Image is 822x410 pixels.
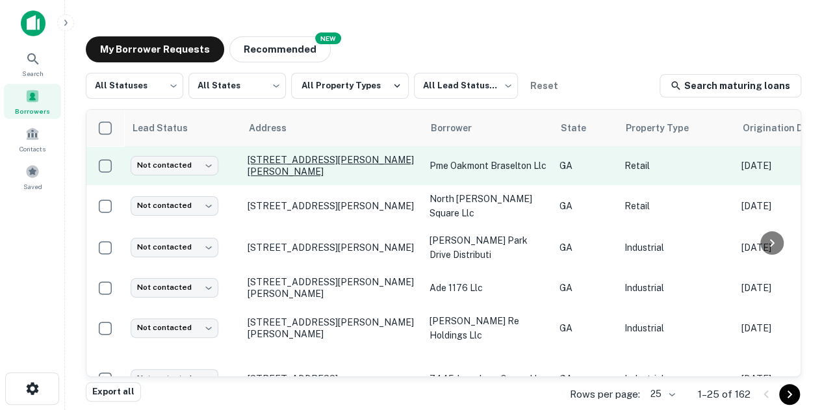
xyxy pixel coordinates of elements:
[124,110,241,146] th: Lead Status
[131,156,218,175] div: Not contacted
[131,369,218,388] div: Not contacted
[19,144,45,154] span: Contacts
[86,382,141,402] button: Export all
[86,69,183,103] div: All Statuses
[430,372,546,386] p: 7445 jonesboro owner llc
[249,120,303,136] span: Address
[414,69,518,103] div: All Lead Statuses
[559,240,611,255] p: GA
[131,238,218,257] div: Not contacted
[291,73,409,99] button: All Property Types
[430,281,546,295] p: ade 1176 llc
[624,199,728,213] p: Retail
[131,278,218,297] div: Not contacted
[523,73,565,99] button: Reset
[248,373,417,385] p: [STREET_ADDRESS]
[4,84,61,119] a: Borrowers
[779,384,800,405] button: Go to next page
[559,372,611,386] p: GA
[131,196,218,215] div: Not contacted
[430,192,546,220] p: north [PERSON_NAME] square llc
[22,68,44,79] span: Search
[698,387,751,402] p: 1–25 of 162
[241,110,423,146] th: Address
[430,314,546,342] p: [PERSON_NAME] re holdings llc
[559,159,611,173] p: GA
[21,10,45,36] img: capitalize-icon.png
[553,110,618,146] th: State
[626,120,706,136] span: Property Type
[423,110,553,146] th: Borrower
[624,240,728,255] p: Industrial
[559,321,611,335] p: GA
[188,69,286,103] div: All States
[624,281,728,295] p: Industrial
[4,46,61,81] a: Search
[23,181,42,192] span: Saved
[559,281,611,295] p: GA
[561,120,603,136] span: State
[757,306,822,368] iframe: Chat Widget
[430,159,546,173] p: pme oakmont braselton llc
[229,36,331,62] button: Recommended
[570,387,640,402] p: Rows per page:
[618,110,735,146] th: Property Type
[248,242,417,253] p: [STREET_ADDRESS][PERSON_NAME]
[624,321,728,335] p: Industrial
[15,106,50,116] span: Borrowers
[132,120,205,136] span: Lead Status
[559,199,611,213] p: GA
[248,316,417,340] p: [STREET_ADDRESS][PERSON_NAME][PERSON_NAME]
[660,74,801,97] a: Search maturing loans
[248,200,417,212] p: [STREET_ADDRESS][PERSON_NAME]
[624,159,728,173] p: Retail
[248,276,417,300] p: [STREET_ADDRESS][PERSON_NAME][PERSON_NAME]
[645,385,677,404] div: 25
[248,154,417,177] p: [STREET_ADDRESS][PERSON_NAME][PERSON_NAME]
[430,233,546,262] p: [PERSON_NAME] park drive distributi
[315,32,341,44] div: NEW
[624,372,728,386] p: Industrial
[431,120,489,136] span: Borrower
[4,122,61,157] a: Contacts
[4,159,61,194] a: Saved
[131,318,218,337] div: Not contacted
[86,36,224,62] button: My Borrower Requests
